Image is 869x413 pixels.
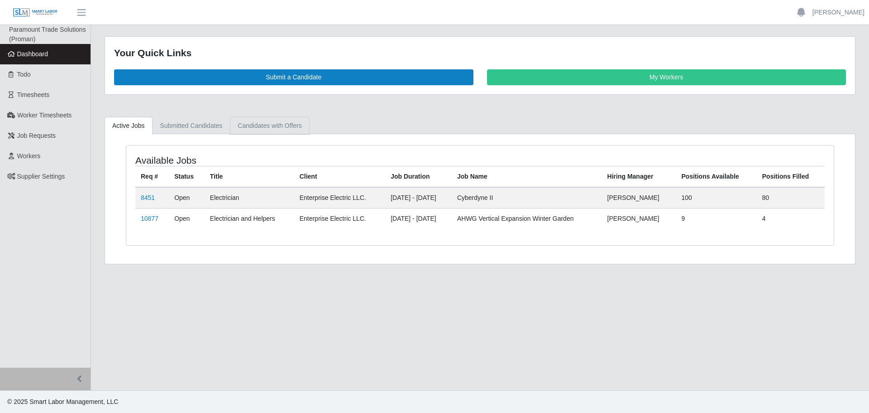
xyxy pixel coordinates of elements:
[205,187,294,209] td: Electrician
[114,69,473,85] a: Submit a Candidate
[17,152,41,160] span: Workers
[676,187,757,209] td: 100
[169,208,205,229] td: Open
[135,166,169,187] th: Req #
[812,8,864,17] a: [PERSON_NAME]
[757,187,825,209] td: 80
[294,187,386,209] td: Enterprise Electric LLC.
[602,208,676,229] td: [PERSON_NAME]
[757,208,825,229] td: 4
[452,166,602,187] th: Job Name
[141,215,158,222] a: 10877
[676,166,757,187] th: Positions Available
[452,187,602,209] td: Cyberdyne II
[294,166,386,187] th: Client
[17,112,72,119] span: Worker Timesheets
[385,208,452,229] td: [DATE] - [DATE]
[169,166,205,187] th: Status
[17,132,56,139] span: Job Requests
[385,187,452,209] td: [DATE] - [DATE]
[205,208,294,229] td: Electrician and Helpers
[9,26,86,43] span: Paramount Trade Solutions (Proman)
[135,155,415,166] h4: Available Jobs
[17,173,65,180] span: Supplier Settings
[205,166,294,187] th: Title
[676,208,757,229] td: 9
[105,117,153,135] a: Active Jobs
[602,187,676,209] td: [PERSON_NAME]
[17,91,50,98] span: Timesheets
[13,8,58,18] img: SLM Logo
[17,71,31,78] span: Todo
[7,398,118,405] span: © 2025 Smart Labor Management, LLC
[17,50,48,58] span: Dashboard
[294,208,386,229] td: Enterprise Electric LLC.
[757,166,825,187] th: Positions Filled
[487,69,846,85] a: My Workers
[602,166,676,187] th: Hiring Manager
[153,117,230,135] a: Submitted Candidates
[385,166,452,187] th: Job Duration
[141,194,155,201] a: 8451
[169,187,205,209] td: Open
[230,117,309,135] a: Candidates with Offers
[452,208,602,229] td: AHWG Vertical Expansion Winter Garden
[114,46,846,60] div: Your Quick Links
